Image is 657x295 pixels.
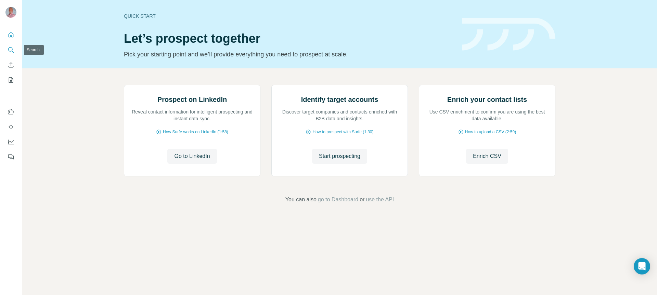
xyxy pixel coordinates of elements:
[5,7,16,18] img: Avatar
[167,149,217,164] button: Go to LinkedIn
[279,108,401,122] p: Discover target companies and contacts enriched with B2B data and insights.
[447,95,527,104] h2: Enrich your contact lists
[312,149,367,164] button: Start prospecting
[366,196,394,204] button: use the API
[301,95,378,104] h2: Identify target accounts
[5,74,16,86] button: My lists
[319,152,360,160] span: Start prospecting
[634,258,650,274] div: Open Intercom Messenger
[131,108,253,122] p: Reveal contact information for intelligent prospecting and instant data sync.
[124,13,454,19] div: Quick start
[466,149,508,164] button: Enrich CSV
[163,129,228,135] span: How Surfe works on LinkedIn (1:58)
[157,95,227,104] h2: Prospect on LinkedIn
[473,152,501,160] span: Enrich CSV
[462,18,555,51] img: banner
[285,196,317,204] span: You can also
[465,129,516,135] span: How to upload a CSV (2:59)
[360,196,364,204] span: or
[5,106,16,118] button: Use Surfe on LinkedIn
[124,50,454,59] p: Pick your starting point and we’ll provide everything you need to prospect at scale.
[5,29,16,41] button: Quick start
[426,108,548,122] p: Use CSV enrichment to confirm you are using the best data available.
[5,44,16,56] button: Search
[5,136,16,148] button: Dashboard
[312,129,373,135] span: How to prospect with Surfe (1:30)
[174,152,210,160] span: Go to LinkedIn
[5,59,16,71] button: Enrich CSV
[5,121,16,133] button: Use Surfe API
[124,32,454,45] h1: Let’s prospect together
[5,151,16,163] button: Feedback
[318,196,358,204] button: go to Dashboard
